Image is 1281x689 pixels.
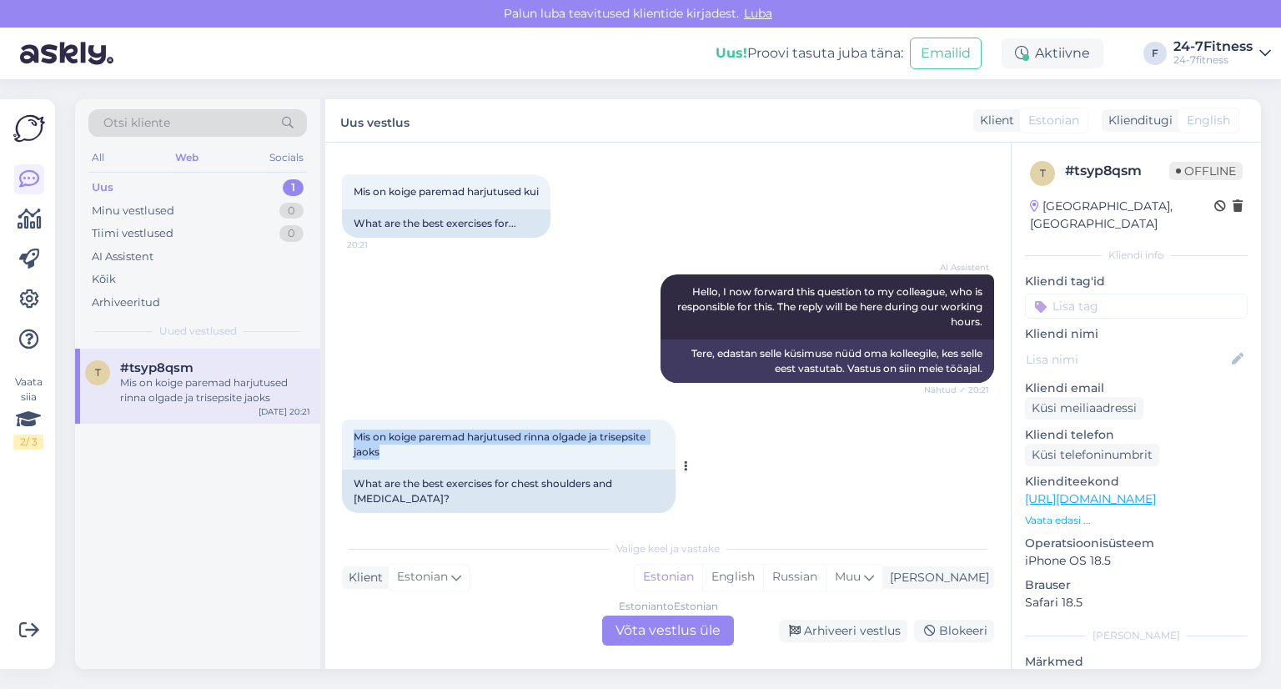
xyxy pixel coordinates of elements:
[120,375,310,405] div: Mis on koige paremad harjutused rinna olgade ja trisepsite jaoks
[92,179,113,196] div: Uus
[1025,628,1248,643] div: [PERSON_NAME]
[342,470,676,513] div: What are the best exercises for chest shoulders and [MEDICAL_DATA]?
[1025,294,1248,319] input: Lisa tag
[1143,42,1167,65] div: F
[910,38,982,69] button: Emailid
[702,565,763,590] div: English
[342,541,994,556] div: Valige keel ja vastake
[677,285,985,328] span: Hello, I now forward this question to my colleague, who is responsible for this. The reply will b...
[397,568,448,586] span: Estonian
[1026,350,1228,369] input: Lisa nimi
[120,360,193,375] span: #tsyp8qsm
[259,405,310,418] div: [DATE] 20:21
[347,239,409,251] span: 20:21
[13,435,43,450] div: 2 / 3
[635,565,702,590] div: Estonian
[835,569,861,584] span: Muu
[1028,112,1079,129] span: Estonian
[95,366,101,379] span: t
[1002,38,1103,68] div: Aktiivne
[763,565,826,590] div: Russian
[340,109,409,132] label: Uus vestlus
[1025,594,1248,611] p: Safari 18.5
[347,514,409,526] span: 20:22
[716,43,903,63] div: Proovi tasuta juba täna:
[1025,576,1248,594] p: Brauser
[172,147,202,168] div: Web
[1025,473,1248,490] p: Klienditeekond
[924,384,989,396] span: Nähtud ✓ 20:21
[1025,380,1248,397] p: Kliendi email
[279,225,304,242] div: 0
[88,147,108,168] div: All
[354,430,648,458] span: Mis on koige paremad harjutused rinna olgade ja trisepsite jaoks
[92,203,174,219] div: Minu vestlused
[1025,273,1248,290] p: Kliendi tag'id
[92,294,160,311] div: Arhiveeritud
[1025,248,1248,263] div: Kliendi info
[103,114,170,132] span: Otsi kliente
[1025,491,1156,506] a: [URL][DOMAIN_NAME]
[1169,162,1243,180] span: Offline
[1187,112,1230,129] span: English
[1025,552,1248,570] p: iPhone OS 18.5
[92,249,153,265] div: AI Assistent
[1025,426,1248,444] p: Kliendi telefon
[279,203,304,219] div: 0
[716,45,747,61] b: Uus!
[1040,167,1046,179] span: t
[661,339,994,383] div: Tere, edastan selle küsimuse nüüd oma kolleegile, kes selle eest vastutab. Vastus on siin meie tö...
[779,620,907,642] div: Arhiveeri vestlus
[1173,53,1253,67] div: 24-7fitness
[1025,653,1248,671] p: Märkmed
[1025,325,1248,343] p: Kliendi nimi
[354,185,539,198] span: Mis on koige paremad harjutused kui
[1025,535,1248,552] p: Operatsioonisüsteem
[973,112,1014,129] div: Klient
[1025,513,1248,528] p: Vaata edasi ...
[927,261,989,274] span: AI Assistent
[1102,112,1173,129] div: Klienditugi
[1065,161,1169,181] div: # tsyp8qsm
[883,569,989,586] div: [PERSON_NAME]
[92,225,173,242] div: Tiimi vestlused
[1173,40,1253,53] div: 24-7Fitness
[1030,198,1214,233] div: [GEOGRAPHIC_DATA], [GEOGRAPHIC_DATA]
[1173,40,1271,67] a: 24-7Fitness24-7fitness
[619,599,718,614] div: Estonian to Estonian
[92,271,116,288] div: Kõik
[266,147,307,168] div: Socials
[342,569,383,586] div: Klient
[13,113,45,144] img: Askly Logo
[914,620,994,642] div: Blokeeri
[13,375,43,450] div: Vaata siia
[1025,397,1143,420] div: Küsi meiliaadressi
[1025,444,1159,466] div: Küsi telefoninumbrit
[159,324,237,339] span: Uued vestlused
[602,616,734,646] div: Võta vestlus üle
[739,6,777,21] span: Luba
[283,179,304,196] div: 1
[342,209,550,238] div: What are the best exercises for...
